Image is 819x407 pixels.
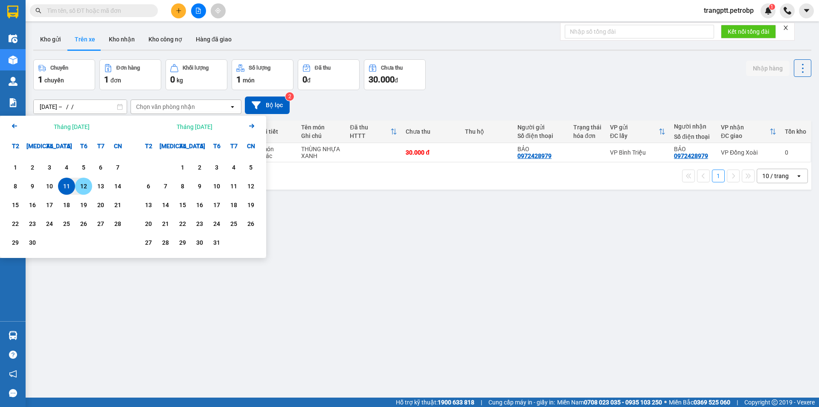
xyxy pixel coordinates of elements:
div: 30 [26,237,38,248]
div: ĐC giao [721,132,770,139]
div: 9 [26,181,38,191]
div: 29 [177,237,189,248]
div: T7 [92,138,109,155]
div: 22 [177,219,189,229]
div: Choose Thứ Ba, tháng 10 7 2025. It's available. [157,178,174,195]
div: 5 [78,162,90,173]
div: Choose Chủ Nhật, tháng 10 5 2025. It's available. [242,159,259,176]
button: 1 [712,170,725,182]
div: Người gửi [517,124,565,131]
div: 28 [160,237,171,248]
div: 25 [61,219,73,229]
div: 4 [61,162,73,173]
span: Kết nối tổng đài [728,27,769,36]
div: 6 [142,181,154,191]
div: 13 [95,181,107,191]
div: hóa đơn [573,132,601,139]
span: message [9,389,17,397]
div: Choose Thứ Hai, tháng 09 1 2025. It's available. [7,159,24,176]
div: 7 [160,181,171,191]
img: warehouse-icon [9,34,17,43]
img: icon-new-feature [764,7,772,15]
div: 10 / trang [762,172,789,180]
div: 25 [228,219,240,229]
div: Tồn kho [785,128,806,135]
sup: 2 [285,92,294,101]
span: Hỗ trợ kỹ thuật: [396,398,474,407]
div: T5 [191,138,208,155]
div: Choose Thứ Tư, tháng 10 22 2025. It's available. [174,215,191,232]
div: Tháng [DATE] [54,123,90,131]
div: [MEDICAL_DATA] [24,138,41,155]
strong: 0369 525 060 [694,399,730,406]
span: search [35,8,41,14]
div: 13 [142,200,154,210]
div: 18 [228,200,240,210]
div: Chuyến [50,65,68,71]
div: ĐC lấy [610,132,659,139]
span: | [737,398,738,407]
span: chuyến [44,77,64,84]
div: Choose Thứ Tư, tháng 09 17 2025. It's available. [41,196,58,214]
div: 15 [177,200,189,210]
div: Choose Thứ Hai, tháng 09 15 2025. It's available. [7,196,24,214]
span: Miền Nam [557,398,662,407]
button: caret-down [799,3,814,18]
div: 23 [194,219,206,229]
div: Choose Thứ Tư, tháng 09 10 2025. It's available. [41,178,58,195]
button: Kho nhận [102,29,142,50]
div: HTTT [350,132,390,139]
button: Hàng đã giao [189,29,238,50]
div: 2 [26,162,38,173]
div: 21 [112,200,124,210]
span: 1 [104,74,109,85]
span: trangptt.petrobp [697,5,761,16]
div: 11 [228,181,240,191]
span: 0 [170,74,175,85]
div: Trạng thái [573,124,601,131]
div: T2 [7,138,24,155]
input: Tìm tên, số ĐT hoặc mã đơn [47,6,148,15]
div: Số điện thoại [517,132,565,139]
span: đ [395,77,398,84]
div: Choose Thứ Bảy, tháng 10 4 2025. It's available. [225,159,242,176]
div: 1 món [258,146,293,152]
div: Choose Thứ Năm, tháng 10 16 2025. It's available. [191,196,208,214]
span: notification [9,370,17,378]
div: 12 [245,181,257,191]
span: aim [215,8,221,14]
strong: 1900 633 818 [438,399,474,406]
div: 10 [44,181,55,191]
div: Chưa thu [381,65,403,71]
span: 1 [770,4,773,10]
span: | [481,398,482,407]
div: 7 [112,162,124,173]
div: 1 [9,162,21,173]
button: Khối lượng0kg [166,59,227,90]
div: 20 [142,219,154,229]
div: 16 [26,200,38,210]
div: 1 [177,162,189,173]
div: Choose Chủ Nhật, tháng 10 12 2025. It's available. [242,178,259,195]
div: 23 [26,219,38,229]
div: 8 [177,181,189,191]
div: 0972428979 [674,152,708,159]
button: Trên xe [68,29,102,50]
div: Choose Thứ Bảy, tháng 10 11 2025. It's available. [225,178,242,195]
div: Chi tiết [258,128,293,135]
button: aim [211,3,226,18]
div: 21 [160,219,171,229]
span: 0 [302,74,307,85]
div: 10 [211,181,223,191]
span: close [783,25,789,31]
div: BẢO [517,146,565,152]
div: Choose Thứ Bảy, tháng 09 13 2025. It's available. [92,178,109,195]
button: Nhập hàng [746,61,790,76]
div: 5 [245,162,257,173]
img: phone-icon [784,7,791,15]
div: T6 [75,138,92,155]
div: Choose Thứ Ba, tháng 09 30 2025. It's available. [24,234,41,251]
img: solution-icon [9,98,17,107]
div: Choose Thứ Hai, tháng 10 20 2025. It's available. [140,215,157,232]
div: Choose Thứ Tư, tháng 10 1 2025. It's available. [174,159,191,176]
